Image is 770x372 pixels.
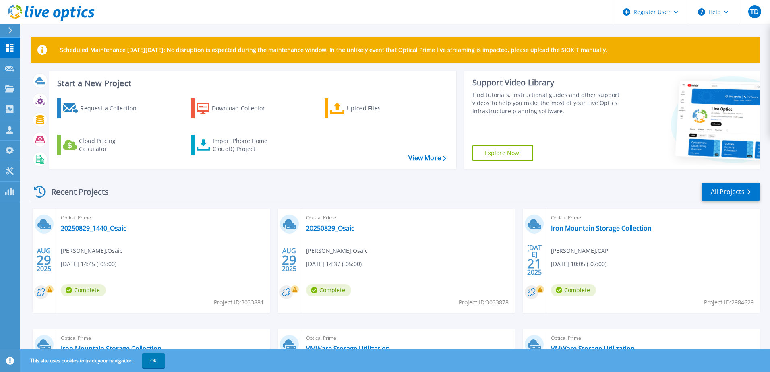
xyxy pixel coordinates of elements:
span: TD [750,8,759,15]
a: VMWare Storage Utilization [551,345,635,353]
a: Request a Collection [57,98,147,118]
a: Upload Files [325,98,414,118]
span: Project ID: 2984629 [704,298,754,307]
a: Cloud Pricing Calculator [57,135,147,155]
a: Iron Mountain Storage Collection [551,224,652,232]
span: Project ID: 3033878 [459,298,509,307]
a: Iron Mountain Storage Collection [61,345,161,353]
span: Optical Prime [61,334,265,343]
span: [DATE] 14:45 (-05:00) [61,260,116,269]
span: [PERSON_NAME] , Osaic [306,246,368,255]
span: 29 [37,256,51,263]
h3: Start a New Project [57,79,446,88]
span: [PERSON_NAME] , CAP [551,246,608,255]
div: Download Collector [212,100,276,116]
button: OK [142,353,165,368]
span: 21 [527,260,542,267]
div: Recent Projects [31,182,120,202]
p: Scheduled Maintenance [DATE][DATE]: No disruption is expected during the maintenance window. In t... [60,47,607,53]
a: All Projects [702,183,760,201]
span: 29 [282,256,296,263]
span: Project ID: 3033881 [214,298,264,307]
a: 20250829_Osaic [306,224,354,232]
span: This site uses cookies to track your navigation. [22,353,165,368]
a: View More [408,154,446,162]
div: Upload Files [347,100,411,116]
div: Cloud Pricing Calculator [79,137,143,153]
div: [DATE] 2025 [527,245,542,275]
span: [DATE] 14:37 (-05:00) [306,260,362,269]
a: Download Collector [191,98,281,118]
span: Complete [306,284,351,296]
a: VMWare Storage Utilization [306,345,390,353]
div: Support Video Library [472,77,623,88]
span: Optical Prime [61,213,265,222]
span: [DATE] 10:05 (-07:00) [551,260,606,269]
a: Explore Now! [472,145,534,161]
span: [PERSON_NAME] , Osaic [61,246,122,255]
span: Complete [551,284,596,296]
a: 20250829_1440_Osaic [61,224,126,232]
div: Find tutorials, instructional guides and other support videos to help you make the most of your L... [472,91,623,115]
span: Complete [61,284,106,296]
div: AUG 2025 [282,245,297,275]
span: Optical Prime [551,334,755,343]
div: Import Phone Home CloudIQ Project [213,137,275,153]
div: AUG 2025 [36,245,52,275]
span: Optical Prime [306,213,510,222]
span: Optical Prime [551,213,755,222]
div: Request a Collection [80,100,145,116]
span: Optical Prime [306,334,510,343]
